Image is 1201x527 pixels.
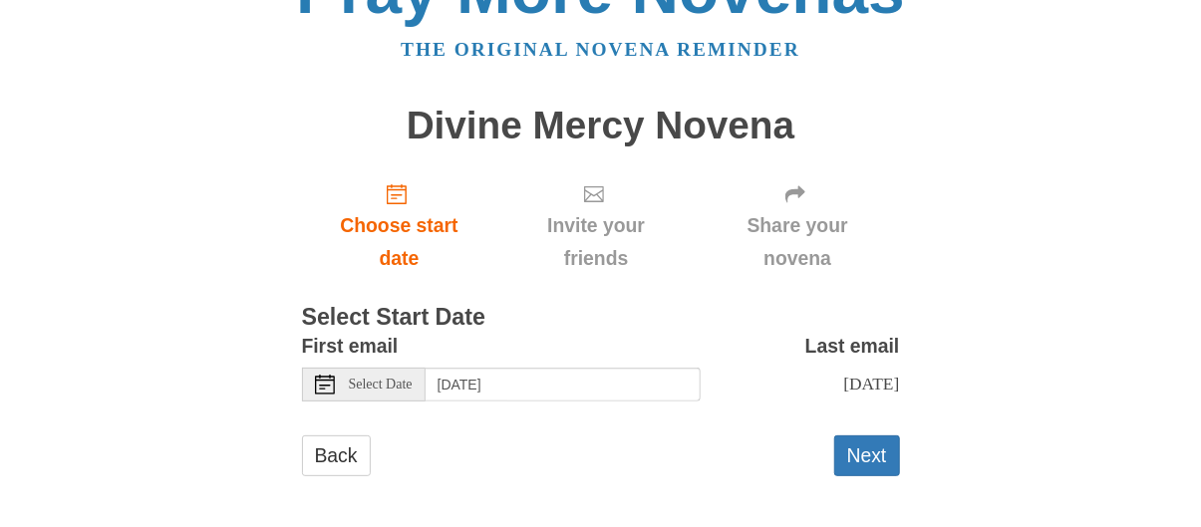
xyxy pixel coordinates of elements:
[716,209,880,275] span: Share your novena
[302,305,900,331] h3: Select Start Date
[696,166,900,285] div: Click "Next" to confirm your start date first.
[516,209,675,275] span: Invite your friends
[302,105,900,147] h1: Divine Mercy Novena
[322,209,477,275] span: Choose start date
[843,374,899,394] span: [DATE]
[805,330,900,363] label: Last email
[302,435,371,476] a: Back
[302,166,497,285] a: Choose start date
[401,39,800,60] a: The original novena reminder
[834,435,900,476] button: Next
[496,166,695,285] div: Click "Next" to confirm your start date first.
[349,378,413,392] span: Select Date
[302,330,399,363] label: First email
[426,368,701,401] input: Use the arrow keys to pick a date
